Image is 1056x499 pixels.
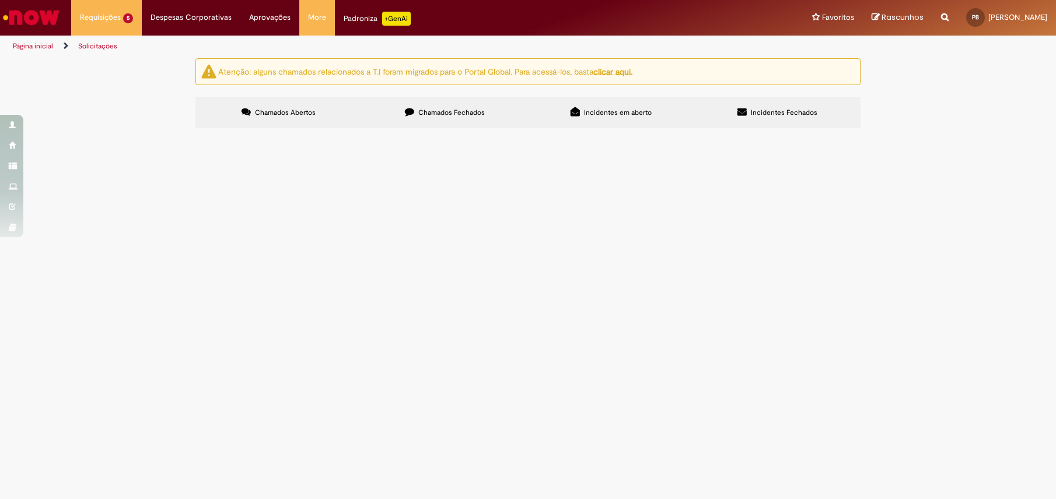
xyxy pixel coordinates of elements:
[751,108,817,117] span: Incidentes Fechados
[80,12,121,23] span: Requisições
[255,108,316,117] span: Chamados Abertos
[78,41,117,51] a: Solicitações
[249,12,291,23] span: Aprovações
[382,12,411,26] p: +GenAi
[593,66,632,76] a: clicar aqui.
[418,108,485,117] span: Chamados Fechados
[988,12,1047,22] span: [PERSON_NAME]
[308,12,326,23] span: More
[123,13,133,23] span: 5
[822,12,854,23] span: Favoritos
[872,12,924,23] a: Rascunhos
[9,36,695,57] ul: Trilhas de página
[344,12,411,26] div: Padroniza
[972,13,979,21] span: PB
[151,12,232,23] span: Despesas Corporativas
[882,12,924,23] span: Rascunhos
[218,66,632,76] ng-bind-html: Atenção: alguns chamados relacionados a T.I foram migrados para o Portal Global. Para acessá-los,...
[13,41,53,51] a: Página inicial
[1,6,61,29] img: ServiceNow
[584,108,652,117] span: Incidentes em aberto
